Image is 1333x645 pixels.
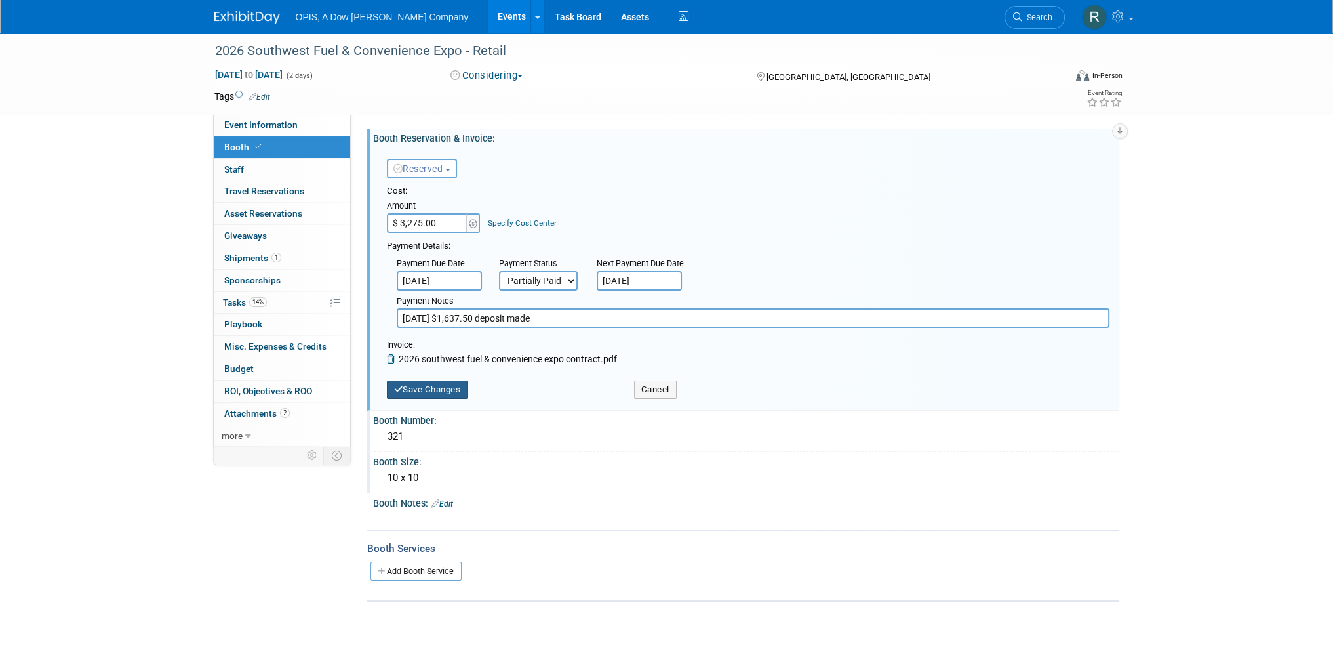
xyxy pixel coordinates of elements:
[387,237,1109,253] div: Payment Details:
[210,39,1045,63] div: 2026 Southwest Fuel & Convenience Expo - Retail
[214,270,350,291] a: Sponsorships
[634,381,677,399] button: Cancel
[224,408,290,419] span: Attachments
[1082,5,1107,30] img: Renee Ortner
[214,381,350,402] a: ROI, Objectives & ROO
[214,11,280,24] img: ExhibitDay
[387,339,617,352] div: Invoice:
[766,72,930,82] span: [GEOGRAPHIC_DATA], [GEOGRAPHIC_DATA]
[224,119,298,130] span: Event Information
[373,493,1119,510] div: Booth Notes:
[224,275,281,285] span: Sponsorships
[296,12,469,22] span: OPIS, A Dow [PERSON_NAME] Company
[383,427,1109,447] div: 321
[214,159,350,180] a: Staff
[249,297,267,307] span: 14%
[370,562,462,581] a: Add Booth Service
[224,253,281,263] span: Shipments
[214,225,350,247] a: Giveaways
[280,408,290,418] span: 2
[446,69,528,83] button: Considering
[224,386,312,396] span: ROI, Objectives & ROO
[255,143,262,150] i: Booth reservation complete
[397,295,1109,308] div: Payment Notes
[224,364,254,374] span: Budget
[214,292,350,314] a: Tasks14%
[224,230,267,241] span: Giveaways
[223,297,267,308] span: Tasks
[285,72,313,80] span: (2 days)
[224,341,327,352] span: Misc. Expenses & Credits
[1076,70,1089,81] img: Format-Inperson.png
[373,129,1119,145] div: Booth Reservation & Invoice:
[488,218,557,228] a: Specify Cost Center
[373,452,1119,468] div: Booth Size:
[1091,71,1122,81] div: In-Person
[243,70,255,80] span: to
[323,447,350,464] td: Toggle Event Tabs
[214,69,283,81] span: [DATE] [DATE]
[431,499,453,509] a: Edit
[383,468,1109,488] div: 10 x 10
[387,159,457,178] button: Reserved
[214,403,350,425] a: Attachments2
[224,186,304,196] span: Travel Reservations
[224,142,264,152] span: Booth
[214,203,350,224] a: Asset Reservations
[222,430,243,441] span: more
[1022,12,1052,22] span: Search
[387,185,1109,198] div: Cost:
[387,381,468,399] button: Save Changes
[214,180,350,202] a: Travel Reservations
[214,336,350,358] a: Misc. Expenses & Credits
[271,253,281,262] span: 1
[214,136,350,158] a: Booth
[397,258,479,271] div: Payment Due Date
[214,358,350,380] a: Budget
[249,93,270,102] a: Edit
[214,425,350,447] a: more
[387,200,482,213] div: Amount
[1086,90,1121,96] div: Event Rating
[373,411,1119,427] div: Booth Number:
[214,247,350,269] a: Shipments1
[987,68,1123,88] div: Event Format
[499,258,587,271] div: Payment Status
[367,541,1119,556] div: Booth Services
[597,258,691,271] div: Next Payment Due Date
[1005,6,1065,29] a: Search
[214,90,270,103] td: Tags
[399,354,617,364] span: 2026 southwest fuel & convenience expo contract.pdf
[387,354,399,364] a: Remove Attachment
[224,208,302,218] span: Asset Reservations
[214,114,350,136] a: Event Information
[393,163,443,174] span: Reserved
[301,447,324,464] td: Personalize Event Tab Strip
[224,164,244,175] span: Staff
[224,319,262,329] span: Playbook
[214,314,350,335] a: Playbook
